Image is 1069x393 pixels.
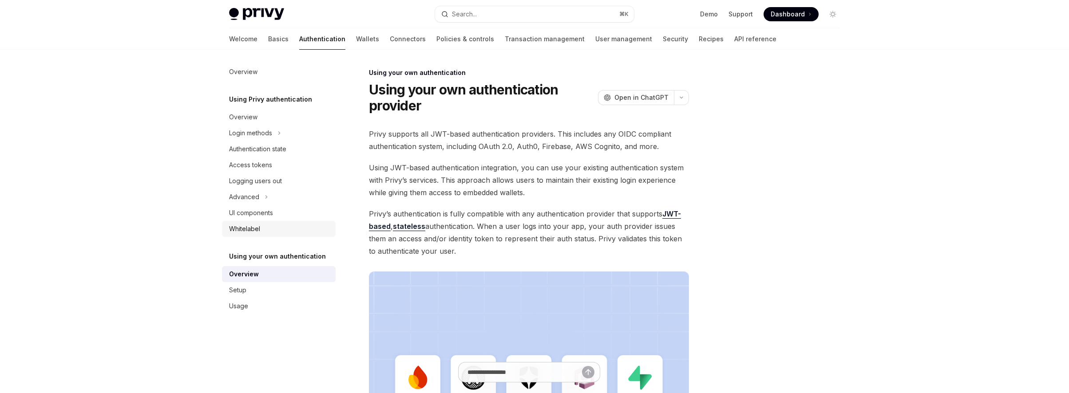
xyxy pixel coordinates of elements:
div: UI components [229,208,273,218]
a: Authentication [299,28,345,50]
button: Search...⌘K [435,6,634,22]
span: ⌘ K [619,11,629,18]
a: UI components [222,205,336,221]
a: Overview [222,109,336,125]
button: Open in ChatGPT [598,90,674,105]
a: Demo [700,10,718,19]
a: Connectors [390,28,426,50]
div: Whitelabel [229,224,260,234]
span: Privy supports all JWT-based authentication providers. This includes any OIDC compliant authentic... [369,128,689,153]
a: Wallets [356,28,379,50]
div: Overview [229,67,257,77]
a: Transaction management [505,28,585,50]
span: Open in ChatGPT [614,93,669,102]
a: Overview [222,266,336,282]
div: Using your own authentication [369,68,689,77]
a: Policies & controls [436,28,494,50]
a: Logging users out [222,173,336,189]
a: Overview [222,64,336,80]
div: Search... [452,9,477,20]
div: Access tokens [229,160,272,170]
h5: Using Privy authentication [229,94,312,105]
button: Toggle dark mode [826,7,840,21]
a: User management [595,28,652,50]
div: Overview [229,269,259,279]
a: stateless [393,222,425,231]
div: Authentication state [229,144,286,154]
a: Dashboard [764,7,819,21]
div: Usage [229,301,248,311]
div: Setup [229,285,246,295]
div: Overview [229,112,257,122]
div: Logging users out [229,176,282,186]
a: Welcome [229,28,257,50]
a: API reference [734,28,776,50]
div: Advanced [229,192,259,202]
h5: Using your own authentication [229,251,326,262]
a: Authentication state [222,141,336,157]
a: Recipes [699,28,724,50]
a: Setup [222,282,336,298]
a: Support [729,10,753,19]
span: Privy’s authentication is fully compatible with any authentication provider that supports , authe... [369,208,689,257]
a: Whitelabel [222,221,336,237]
span: Dashboard [771,10,805,19]
a: Security [663,28,688,50]
img: light logo [229,8,284,20]
a: Basics [268,28,289,50]
span: Using JWT-based authentication integration, you can use your existing authentication system with ... [369,161,689,199]
a: Access tokens [222,157,336,173]
div: Login methods [229,128,272,138]
button: Send message [582,366,594,378]
h1: Using your own authentication provider [369,82,594,114]
a: Usage [222,298,336,314]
